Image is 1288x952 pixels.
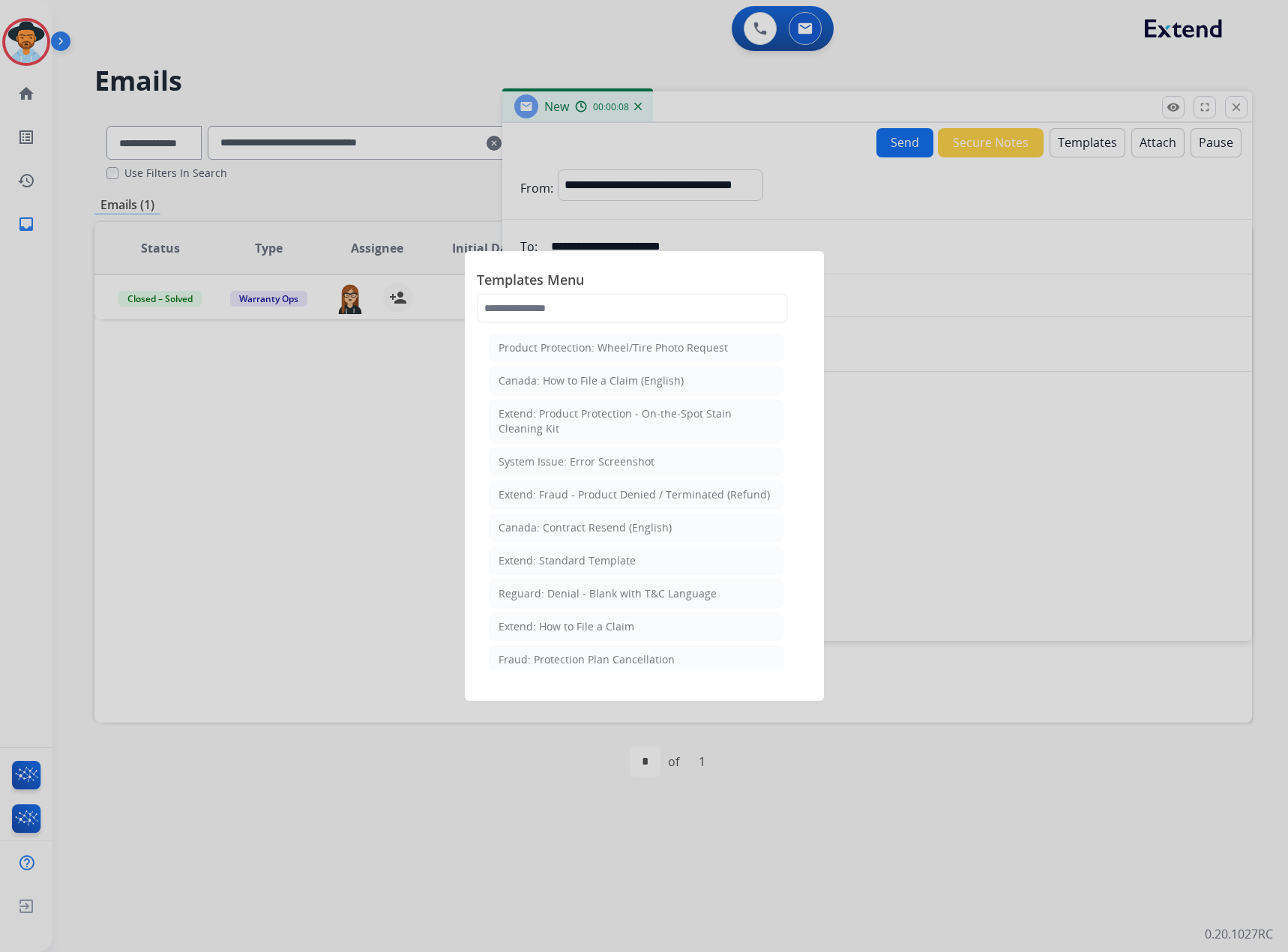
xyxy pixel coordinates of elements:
[499,553,636,568] div: Extend: Standard Template
[499,619,634,634] div: Extend: How to File a Claim
[499,373,684,388] div: Canada: How to File a Claim (English)
[499,406,774,436] div: Extend: Product Protection - On-the-Spot Stain Cleaning Kit
[499,586,717,601] div: Reguard: Denial - Blank with T&C Language
[477,269,812,293] span: Templates Menu
[499,340,728,355] div: Product Protection: Wheel/Tire Photo Request
[499,487,770,502] div: Extend: Fraud - Product Denied / Terminated (Refund)
[499,520,672,535] div: Canada: Contract Resend (English)
[499,454,654,469] div: System Issue: Error Screenshot
[499,652,675,667] div: Fraud: Protection Plan Cancellation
